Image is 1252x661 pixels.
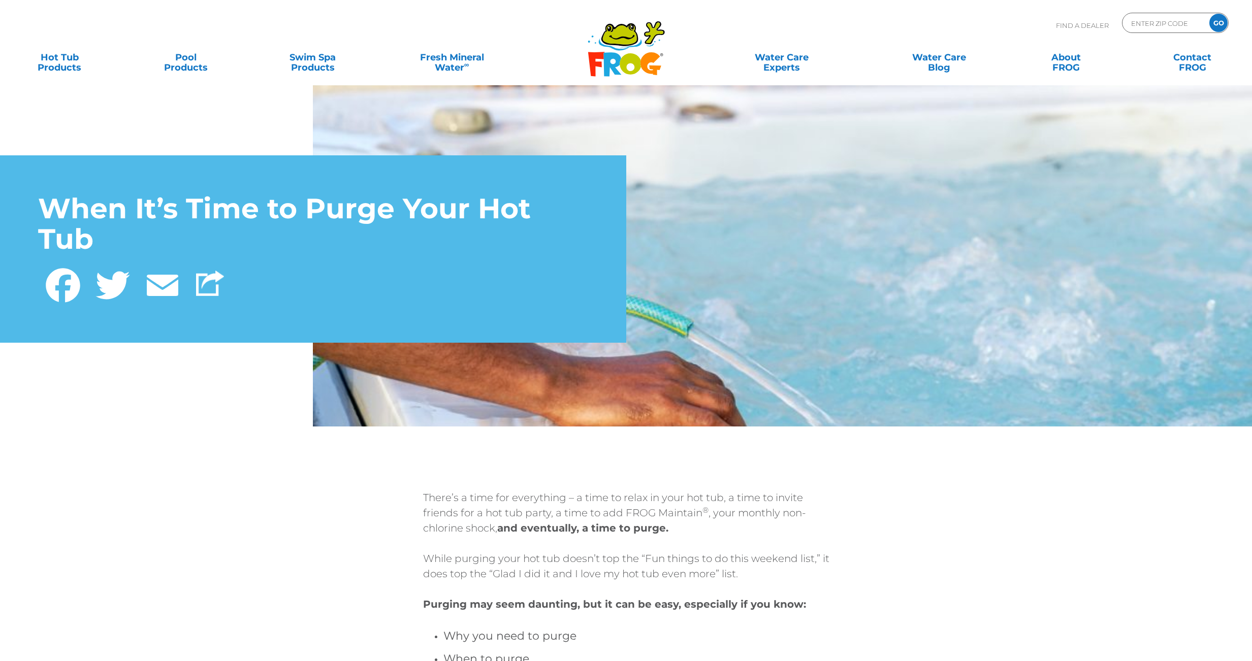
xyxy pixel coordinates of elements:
[390,47,513,68] a: Fresh MineralWater∞
[423,551,829,581] p: While purging your hot tub doesn’t top the “Fun things to do this weekend list,” it does top the ...
[196,271,224,296] img: Share
[1209,14,1228,32] input: GO
[497,522,668,534] strong: and eventually, a time to purge.
[464,60,469,69] sup: ∞
[10,47,109,68] a: Hot TubProducts
[890,47,988,68] a: Water CareBlog
[423,490,829,536] p: There’s a time for everything – a time to relax in your hot tub, a time to invite friends for a h...
[1143,47,1242,68] a: ContactFROG
[38,193,588,255] h1: When It’s Time to Purge Your Hot Tub
[423,598,806,610] strong: Purging may seem daunting, but it can be easy, especially if you know:
[1017,47,1115,68] a: AboutFROG
[264,47,362,68] a: Swim SpaProducts
[1130,16,1199,30] input: Zip Code Form
[1056,13,1109,38] p: Find A Dealer
[138,262,187,305] a: Email
[88,262,138,305] a: Twitter
[701,47,861,68] a: Water CareExperts
[702,505,709,515] sup: ®
[443,627,829,645] h4: Why you need to purge
[38,262,88,305] a: Facebook
[137,47,235,68] a: PoolProducts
